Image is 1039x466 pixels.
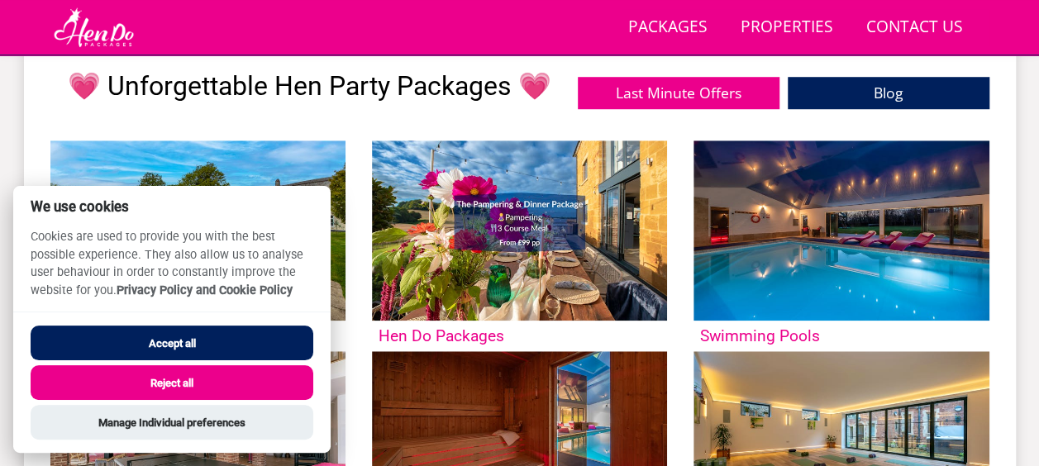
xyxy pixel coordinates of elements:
a: Last Minute Offers [578,77,779,109]
a: Privacy Policy and Cookie Policy [117,283,293,297]
a: 'Hot Tubs' - Large Group Accommodation Holiday Ideas Hot Tubs [50,140,346,351]
a: 'Hen Do Packages' - Large Group Accommodation Holiday Ideas Hen Do Packages [372,140,667,351]
img: 'Swimming Pools' - Large Group Accommodation Holiday Ideas [693,140,989,321]
a: Properties [734,9,840,46]
a: Blog [788,77,989,109]
img: 'Hen Do Packages' - Large Group Accommodation Holiday Ideas [372,140,667,321]
button: Manage Individual preferences [31,405,313,440]
button: Accept all [31,326,313,360]
h1: 💗 Unforgettable Hen Party Packages 💗 [68,72,551,101]
img: 'Hot Tubs' - Large Group Accommodation Holiday Ideas [50,140,346,321]
button: Reject all [31,365,313,400]
a: 'Swimming Pools' - Large Group Accommodation Holiday Ideas Swimming Pools [693,140,989,351]
h3: Hen Do Packages [379,327,660,345]
h2: We use cookies [13,199,331,215]
h3: Swimming Pools [700,327,982,345]
p: Cookies are used to provide you with the best possible experience. They also allow us to analyse ... [13,228,331,311]
img: Hen Do Packages [50,7,137,48]
a: Contact Us [860,9,970,46]
a: Packages [622,9,714,46]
